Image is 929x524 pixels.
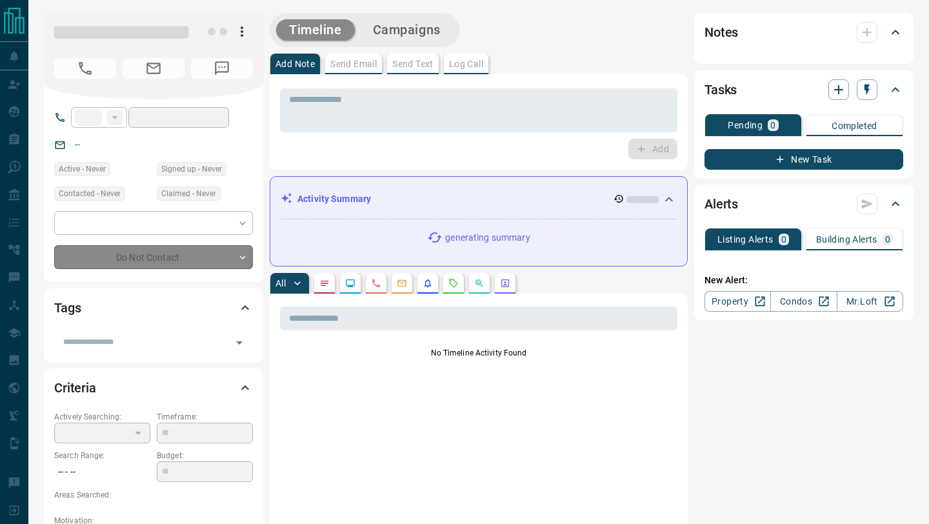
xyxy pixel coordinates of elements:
h2: Tasks [704,79,737,100]
span: No Number [54,58,116,79]
h2: Notes [704,22,738,43]
p: Listing Alerts [717,235,774,244]
p: Actively Searching: [54,411,150,423]
p: New Alert: [704,274,903,287]
h2: Alerts [704,194,738,214]
svg: Agent Actions [500,278,510,288]
p: 0 [770,121,775,130]
h2: Tags [54,297,81,318]
div: Criteria [54,372,253,403]
span: No Number [191,58,253,79]
svg: Listing Alerts [423,278,433,288]
span: Active - Never [59,163,106,176]
div: Alerts [704,188,903,219]
p: Pending [728,121,763,130]
p: Add Note [275,59,315,68]
p: Building Alerts [816,235,877,244]
div: Do Not Contact [54,245,253,269]
button: Open [230,334,248,352]
p: Areas Searched: [54,489,253,501]
div: Notes [704,17,903,48]
p: Search Range: [54,450,150,461]
div: Tasks [704,74,903,105]
p: Timeframe: [157,411,253,423]
a: Mr.Loft [837,291,903,312]
button: New Task [704,149,903,170]
a: Condos [770,291,837,312]
svg: Notes [319,278,330,288]
p: -- - -- [54,461,150,483]
p: 0 [885,235,890,244]
a: -- [75,139,80,150]
svg: Opportunities [474,278,484,288]
p: 0 [781,235,786,244]
button: Campaigns [360,19,454,41]
p: All [275,279,286,288]
p: Budget: [157,450,253,461]
span: No Email [123,58,185,79]
div: Activity Summary [281,187,677,211]
svg: Lead Browsing Activity [345,278,355,288]
span: Contacted - Never [59,187,121,200]
a: Property [704,291,771,312]
p: generating summary [445,231,530,245]
span: Claimed - Never [161,187,216,200]
p: No Timeline Activity Found [280,347,677,359]
svg: Emails [397,278,407,288]
div: Tags [54,292,253,323]
button: Timeline [276,19,355,41]
svg: Calls [371,278,381,288]
span: Signed up - Never [161,163,222,176]
svg: Requests [448,278,459,288]
p: Activity Summary [297,192,371,206]
p: Completed [832,121,877,130]
h2: Criteria [54,378,96,398]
